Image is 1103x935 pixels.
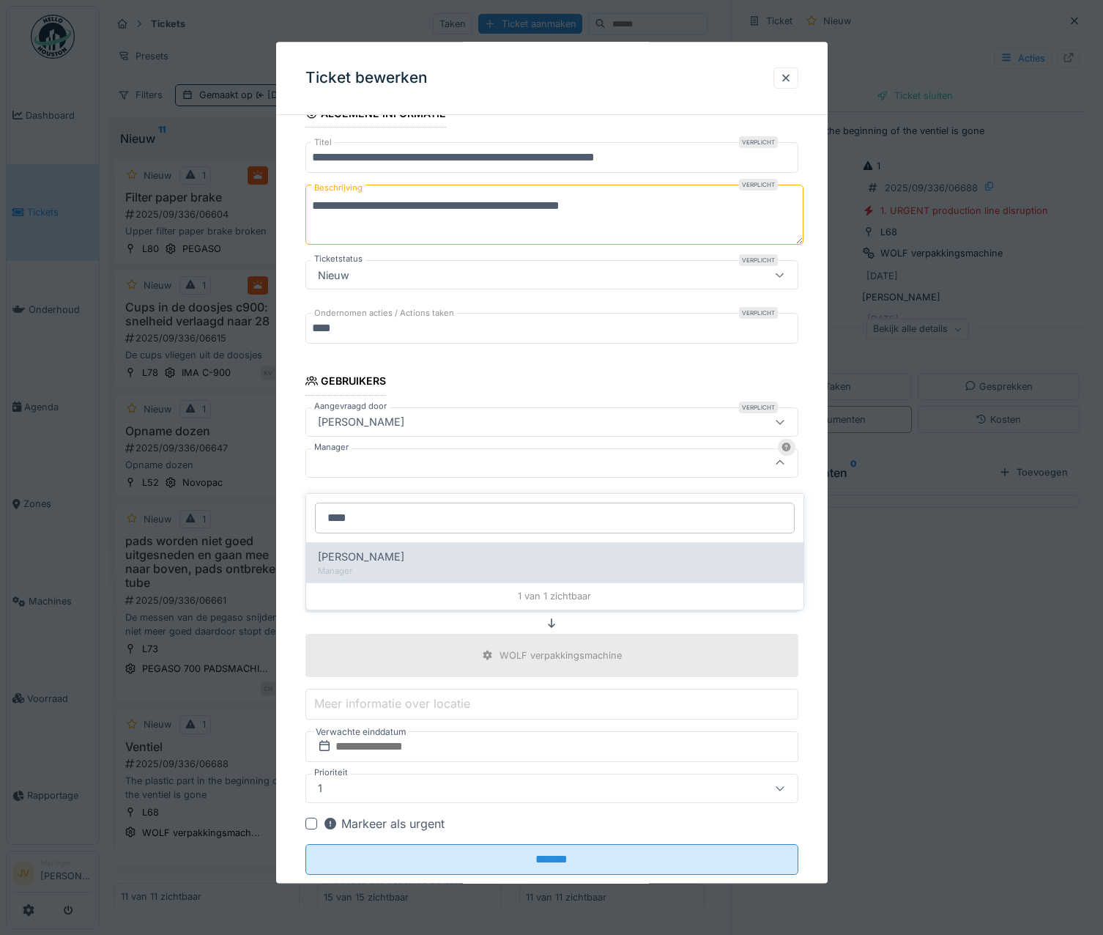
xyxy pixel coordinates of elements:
div: WOLF verpakkingsmachine [499,648,622,662]
label: Beschrijving [311,180,365,198]
div: 1 [312,780,328,797]
div: Verplicht [739,402,778,413]
div: Verplicht [739,137,778,149]
div: Markeer als urgent [323,815,445,832]
label: Titel [311,137,335,149]
label: Manager [311,441,352,454]
label: Verwachte einddatum [314,724,408,740]
div: Verplicht [739,255,778,267]
div: Locatie [305,492,365,517]
span: [PERSON_NAME] [318,549,404,565]
label: Prioriteit [311,766,351,779]
div: [PERSON_NAME] [312,414,410,430]
div: Verplicht [739,308,778,319]
div: 1 van 1 zichtbaar [306,583,803,609]
div: Algemene informatie [305,103,447,128]
label: Aangevraagd door [311,400,390,413]
label: Ondernomen acties / Actions taken [311,308,457,320]
div: Nieuw [312,267,355,284]
div: Gebruikers [305,371,387,396]
h3: Ticket bewerken [305,69,428,87]
label: Ticketstatus [311,254,365,266]
label: Meer informatie over locatie [311,695,473,713]
div: Manager [318,565,792,577]
div: Verplicht [739,180,778,191]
